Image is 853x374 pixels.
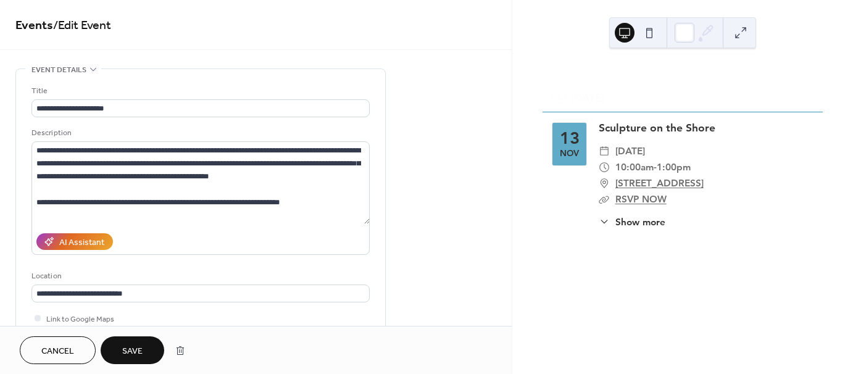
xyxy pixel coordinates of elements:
a: [STREET_ADDRESS] [615,175,704,191]
span: Cancel [41,345,74,358]
button: Save [101,336,164,364]
div: Location [31,270,367,283]
span: Save [122,345,143,358]
span: [DATE] [615,143,645,159]
span: Event details [31,64,86,77]
span: 1:00pm [657,159,691,175]
span: Link to Google Maps [46,313,114,326]
span: - [654,159,657,175]
a: Sculpture on the Shore [599,120,715,135]
div: ​ [599,175,610,191]
span: 10:00am [615,159,654,175]
button: Cancel [20,336,96,364]
button: AI Assistant [36,233,113,250]
span: Show more [615,215,665,229]
div: ​ [599,159,610,175]
div: UPCOMING EVENTS [543,66,823,82]
div: Title [31,85,367,98]
button: ​Show more [599,215,665,229]
div: ​ [599,215,610,229]
div: Nov [560,149,579,158]
span: / Edit Event [53,14,111,38]
div: ​ [599,143,610,159]
div: 13 [560,130,580,147]
a: RSVP NOW [615,193,667,205]
div: ​ [599,191,610,207]
div: AI Assistant [59,236,104,249]
a: Events [15,14,53,38]
div: Description [31,127,367,139]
